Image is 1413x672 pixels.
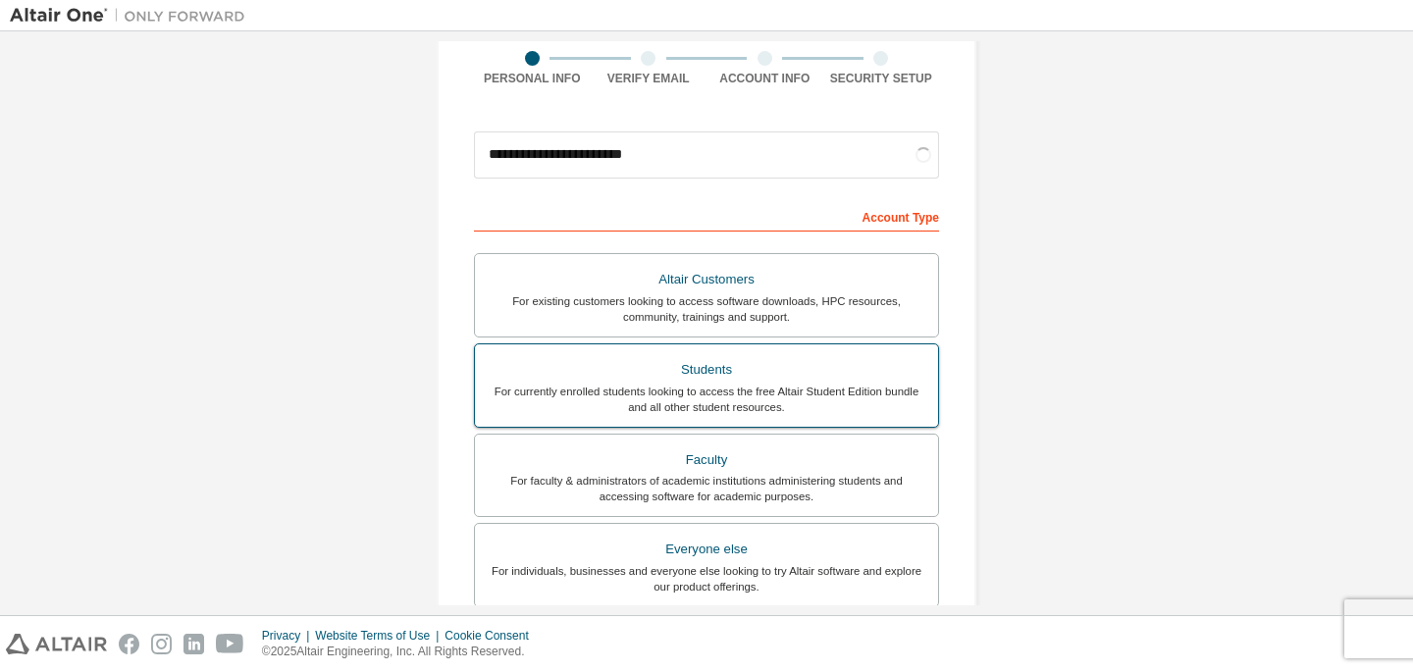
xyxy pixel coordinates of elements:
div: Security Setup [823,71,940,86]
div: Personal Info [474,71,591,86]
img: youtube.svg [216,634,244,654]
div: Faculty [487,446,926,474]
div: For existing customers looking to access software downloads, HPC resources, community, trainings ... [487,293,926,325]
img: instagram.svg [151,634,172,654]
p: © 2025 Altair Engineering, Inc. All Rights Reserved. [262,644,541,660]
img: facebook.svg [119,634,139,654]
div: For currently enrolled students looking to access the free Altair Student Edition bundle and all ... [487,384,926,415]
div: Everyone else [487,536,926,563]
div: Altair Customers [487,266,926,293]
div: For individuals, businesses and everyone else looking to try Altair software and explore our prod... [487,563,926,594]
div: Cookie Consent [445,628,540,644]
div: Privacy [262,628,315,644]
div: Account Info [706,71,823,86]
img: Altair One [10,6,255,26]
img: linkedin.svg [183,634,204,654]
div: Students [487,356,926,384]
div: For faculty & administrators of academic institutions administering students and accessing softwa... [487,473,926,504]
div: Account Type [474,200,939,232]
div: Verify Email [591,71,707,86]
div: Website Terms of Use [315,628,445,644]
img: altair_logo.svg [6,634,107,654]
